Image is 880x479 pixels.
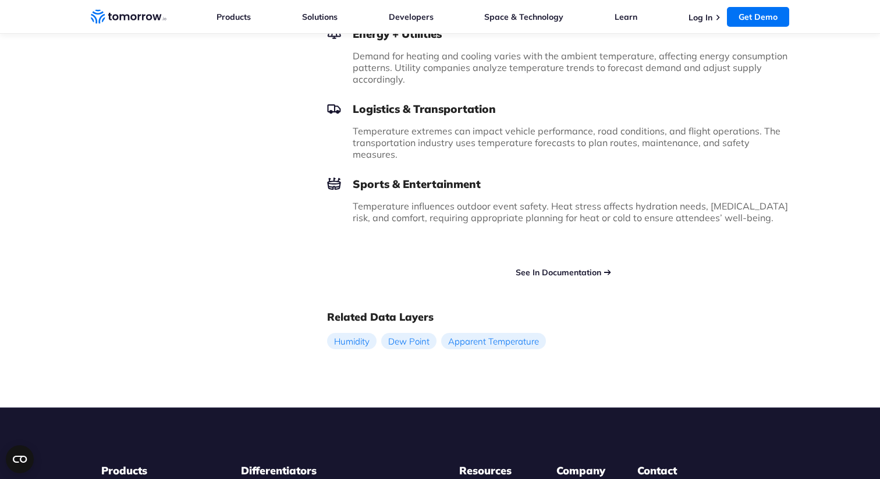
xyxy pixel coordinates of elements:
h3: Company [556,464,610,478]
a: Developers [389,12,434,22]
p: Temperature influences outdoor event safety. Heat stress affects hydration needs, [MEDICAL_DATA] ... [353,200,789,223]
h3: Products [101,464,214,478]
a: Get Demo [727,7,789,27]
a: See In Documentation [516,267,601,278]
button: Open CMP widget [6,445,34,473]
a: Learn [615,12,637,22]
a: Humidity [327,333,377,349]
p: Demand for heating and cooling varies with the ambient temperature, affecting energy consumption ... [353,50,789,85]
h3: Logistics & Transportation [327,102,789,116]
h3: Resources [459,464,529,478]
a: Log In [689,12,712,23]
p: Temperature extremes can impact vehicle performance, road conditions, and flight operations. The ... [353,125,789,160]
a: Apparent Temperature [441,333,546,349]
a: Home link [91,8,166,26]
a: Space & Technology [484,12,563,22]
a: Solutions [302,12,338,22]
h3: Differentiators [241,464,431,478]
h2: Related Data Layers [327,310,789,324]
a: Products [217,12,251,22]
h3: Energy + Utilities [327,27,789,41]
dt: Contact [637,464,779,478]
a: Dew Point [381,333,437,349]
h3: Sports & Entertainment [327,177,789,191]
